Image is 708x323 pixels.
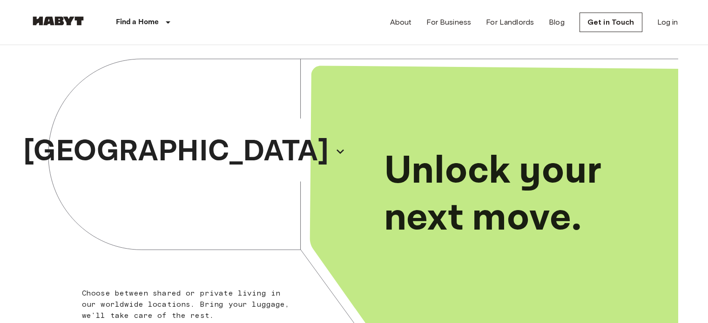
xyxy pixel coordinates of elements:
a: Log in [657,17,678,28]
a: For Landlords [486,17,534,28]
p: Find a Home [116,17,159,28]
button: [GEOGRAPHIC_DATA] [20,126,349,177]
p: Unlock your next move. [384,148,663,242]
p: [GEOGRAPHIC_DATA] [23,129,329,174]
p: Choose between shared or private living in our worldwide locations. Bring your luggage, we'll tak... [82,288,296,321]
a: For Business [426,17,471,28]
a: Blog [549,17,565,28]
a: Get in Touch [580,13,642,32]
img: Habyt [30,16,86,26]
a: About [390,17,412,28]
